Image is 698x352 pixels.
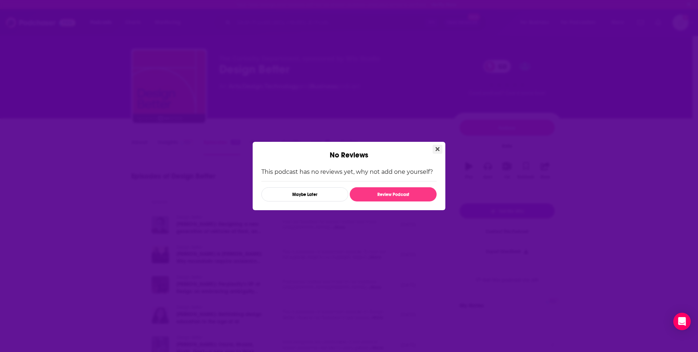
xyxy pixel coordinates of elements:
div: Open Intercom Messenger [673,313,691,330]
div: No Reviews [253,142,445,160]
button: Review Podcast [350,187,437,201]
button: Close [433,145,442,154]
button: Maybe Later [261,187,348,201]
p: This podcast has no reviews yet, why not add one yourself? [261,168,437,175]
